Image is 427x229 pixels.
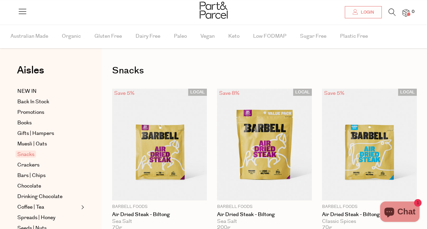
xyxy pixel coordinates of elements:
[17,65,44,82] a: Aisles
[322,218,417,225] div: Classic Spices
[217,212,312,218] a: Air Dried Steak - Biltong
[322,89,346,98] div: Save 5%
[17,214,55,222] span: Spreads | Honey
[17,98,79,106] a: Back In Stock
[174,24,187,48] span: Paleo
[17,140,47,148] span: Muesli | Oats
[17,193,63,201] span: Drinking Chocolate
[359,10,374,15] span: Login
[112,218,207,225] div: Sea Salt
[188,89,207,96] span: LOCAL
[398,89,417,96] span: LOCAL
[200,2,228,19] img: Part&Parcel
[17,63,44,78] span: Aisles
[17,161,79,169] a: Crackers
[62,24,81,48] span: Organic
[322,204,417,210] p: Barbell Foods
[293,89,312,96] span: LOCAL
[17,119,79,127] a: Books
[112,89,137,98] div: Save 5%
[253,24,286,48] span: Low FODMAP
[112,89,207,200] img: Air Dried Steak - Biltong
[79,203,84,211] button: Expand/Collapse Coffee | Tea
[17,87,79,95] a: NEW IN
[17,182,41,190] span: Chocolate
[17,203,79,211] a: Coffee | Tea
[112,212,207,218] a: Air Dried Steak - Biltong
[17,98,49,106] span: Back In Stock
[17,193,79,201] a: Drinking Chocolate
[300,24,326,48] span: Sugar Free
[11,24,48,48] span: Australian Made
[200,24,215,48] span: Vegan
[17,140,79,148] a: Muesli | Oats
[17,172,79,180] a: Bars | Chips
[17,203,44,211] span: Coffee | Tea
[17,172,46,180] span: Bars | Chips
[228,24,239,48] span: Keto
[378,201,422,224] inbox-online-store-chat: Shopify online store chat
[17,129,79,138] a: Gifts | Hampers
[17,129,54,138] span: Gifts | Hampers
[17,108,79,117] a: Promotions
[17,182,79,190] a: Chocolate
[217,218,312,225] div: Sea Salt
[17,151,79,159] a: Snacks
[217,89,312,200] img: Air Dried Steak - Biltong
[410,9,416,15] span: 0
[217,204,312,210] p: Barbell Foods
[322,212,417,218] a: Air Dried Steak - Biltong
[17,119,32,127] span: Books
[345,6,382,18] a: Login
[403,9,409,16] a: 0
[217,89,242,98] div: Save 8%
[136,24,160,48] span: Dairy Free
[17,87,37,95] span: NEW IN
[340,24,368,48] span: Plastic Free
[17,161,39,169] span: Crackers
[17,214,79,222] a: Spreads | Honey
[16,151,36,158] span: Snacks
[17,108,44,117] span: Promotions
[112,63,417,78] h1: Snacks
[322,89,417,200] img: Air Dried Steak - Biltong
[112,204,207,210] p: Barbell Foods
[94,24,122,48] span: Gluten Free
